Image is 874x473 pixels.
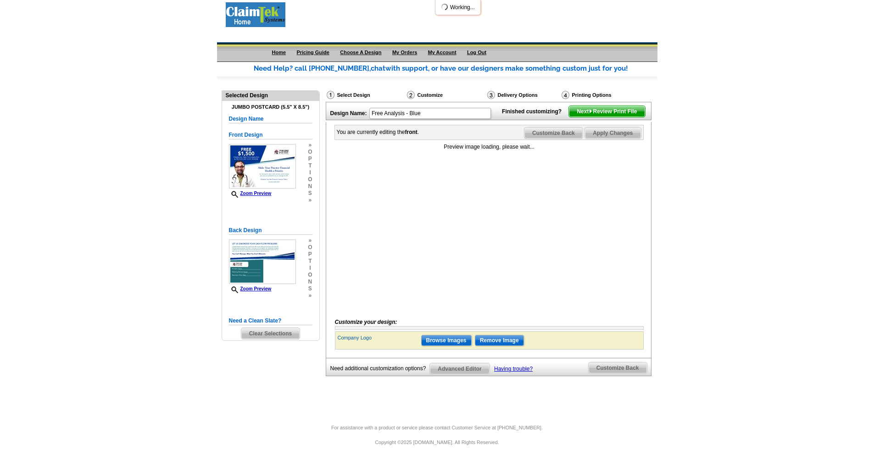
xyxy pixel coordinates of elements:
div: Need additional customization options? [330,363,430,374]
b: front [405,129,418,135]
a: Pricing Guide [296,50,329,55]
img: Printing Options & Summary [562,91,569,99]
h5: Back Design [229,226,312,235]
a: Home [272,50,286,55]
a: Advanced Editor [429,363,490,375]
label: Company Logo [338,334,420,342]
strong: Finished customizing? [502,108,567,115]
h4: Jumbo Postcard (5.5" x 8.5") [229,104,312,110]
a: My Orders [392,50,417,55]
h5: Design Name [229,115,312,123]
a: Having trouble? [494,366,533,372]
img: Select Design [327,91,334,99]
div: Preview image loading, please wait... [335,143,644,151]
span: n [308,183,312,190]
span: Customize Back [524,128,583,139]
span: i [308,169,312,176]
span: t [308,258,312,265]
span: p [308,251,312,258]
img: Customize [407,91,415,99]
span: t [308,162,312,169]
span: » [308,292,312,299]
div: Selected Design [222,91,319,100]
span: o [308,244,312,251]
img: Delivery Options [487,91,495,99]
div: Need Help? call [PHONE_NUMBER], with support, or have our designers make something custom just fo... [254,63,657,74]
span: i [308,265,312,272]
a: Log Out [467,50,486,55]
div: Delivery Options [486,90,561,100]
input: Remove Image [475,335,524,346]
span: Next Review Print File [569,106,645,117]
a: Choose A Design [340,50,381,55]
a: Zoom Preview [229,286,272,291]
img: CTGENPJB_Blue_ALL.jpg [229,239,296,284]
span: o [308,272,312,278]
span: s [308,285,312,292]
div: Select Design [326,90,406,102]
span: » [308,197,312,204]
span: Advanced Editor [430,363,489,374]
span: o [308,176,312,183]
img: button-next-arrow-white.png [589,109,593,113]
input: Browse Images [421,335,472,346]
strong: Design Name: [330,110,367,117]
div: Printing Options [561,90,642,100]
i: Customize your design: [335,319,397,325]
span: » [308,237,312,244]
div: You are currently editing the . [337,128,419,136]
span: chat [371,64,385,72]
h5: Need a Clean Slate? [229,317,312,325]
div: Customize [406,90,486,102]
span: o [308,149,312,156]
span: n [308,278,312,285]
span: p [308,156,312,162]
img: CTGENPJF_Blue_ALL.jpg [229,144,296,189]
a: Zoom Preview [229,191,272,196]
h5: Front Design [229,131,312,139]
span: Apply Changes [585,128,640,139]
span: Clear Selections [241,328,300,339]
span: » [308,142,312,149]
a: My Account [428,50,456,55]
span: Customize Back [589,362,647,373]
span: s [308,190,312,197]
img: loading... [441,3,448,11]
